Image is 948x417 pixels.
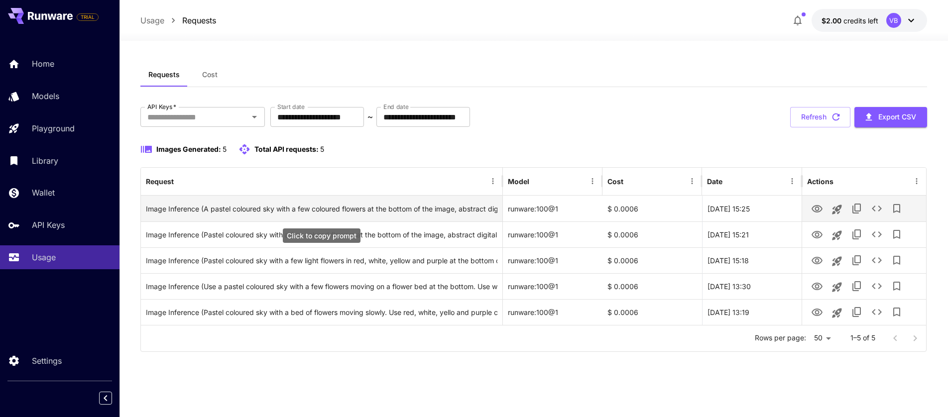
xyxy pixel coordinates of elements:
[887,302,907,322] button: Add to library
[182,14,216,26] a: Requests
[146,274,497,299] div: Click to copy prompt
[887,224,907,244] button: Add to library
[602,247,702,273] div: $ 0.0006
[146,196,497,221] div: Click to copy prompt
[867,224,887,244] button: See details
[822,16,843,25] span: $2.00
[822,15,878,26] div: $2.00
[32,219,65,231] p: API Keys
[785,174,799,188] button: Menu
[202,70,218,79] span: Cost
[140,14,164,26] a: Usage
[887,276,907,296] button: Add to library
[146,248,497,273] div: Click to copy prompt
[586,174,599,188] button: Menu
[146,300,497,325] div: Click to copy prompt
[707,177,722,186] div: Date
[32,58,54,70] p: Home
[847,224,867,244] button: Copy TaskUUID
[503,196,602,221] div: runware:100@1
[77,11,99,23] span: Add your payment card to enable full platform functionality.
[503,247,602,273] div: runware:100@1
[887,199,907,218] button: Add to library
[530,174,544,188] button: Sort
[77,13,98,21] span: TRIAL
[223,145,227,153] span: 5
[910,174,924,188] button: Menu
[685,174,699,188] button: Menu
[847,302,867,322] button: Copy TaskUUID
[827,303,847,323] button: Launch in playground
[32,187,55,199] p: Wallet
[847,199,867,218] button: Copy TaskUUID
[607,177,623,186] div: Cost
[807,224,827,244] button: View Image
[827,200,847,219] button: Launch in playground
[807,177,833,186] div: Actions
[367,111,373,123] p: ~
[702,196,802,221] div: 01 Sep, 2025 15:25
[32,155,58,167] p: Library
[702,221,802,247] div: 01 Sep, 2025 15:21
[624,174,638,188] button: Sort
[320,145,324,153] span: 5
[847,250,867,270] button: Copy TaskUUID
[827,277,847,297] button: Launch in playground
[247,110,261,124] button: Open
[867,199,887,218] button: See details
[602,299,702,325] div: $ 0.0006
[602,273,702,299] div: $ 0.0006
[854,107,927,127] button: Export CSV
[486,174,500,188] button: Menu
[32,122,75,134] p: Playground
[277,103,305,111] label: Start date
[723,174,737,188] button: Sort
[107,389,119,407] div: Collapse sidebar
[867,276,887,296] button: See details
[702,299,802,325] div: 01 Sep, 2025 13:19
[850,333,875,343] p: 1–5 of 5
[702,247,802,273] div: 01 Sep, 2025 15:18
[503,299,602,325] div: runware:100@1
[175,174,189,188] button: Sort
[254,145,319,153] span: Total API requests:
[827,251,847,271] button: Launch in playground
[99,392,112,405] button: Collapse sidebar
[807,198,827,218] button: View Image
[148,70,180,79] span: Requests
[827,225,847,245] button: Launch in playground
[807,276,827,296] button: View Image
[887,250,907,270] button: Add to library
[283,228,360,243] div: Click to copy prompt
[812,9,927,32] button: $2.00VB
[508,177,529,186] div: Model
[867,302,887,322] button: See details
[867,250,887,270] button: See details
[156,145,221,153] span: Images Generated:
[886,13,901,28] div: VB
[807,302,827,322] button: View Image
[146,222,497,247] div: Click to copy prompt
[810,331,834,345] div: 50
[702,273,802,299] div: 01 Sep, 2025 13:30
[755,333,806,343] p: Rows per page:
[140,14,216,26] nav: breadcrumb
[503,221,602,247] div: runware:100@1
[146,177,174,186] div: Request
[32,90,59,102] p: Models
[602,221,702,247] div: $ 0.0006
[602,196,702,221] div: $ 0.0006
[383,103,408,111] label: End date
[847,276,867,296] button: Copy TaskUUID
[32,251,56,263] p: Usage
[843,16,878,25] span: credits left
[790,107,850,127] button: Refresh
[503,273,602,299] div: runware:100@1
[807,250,827,270] button: View Image
[147,103,176,111] label: API Keys
[32,355,62,367] p: Settings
